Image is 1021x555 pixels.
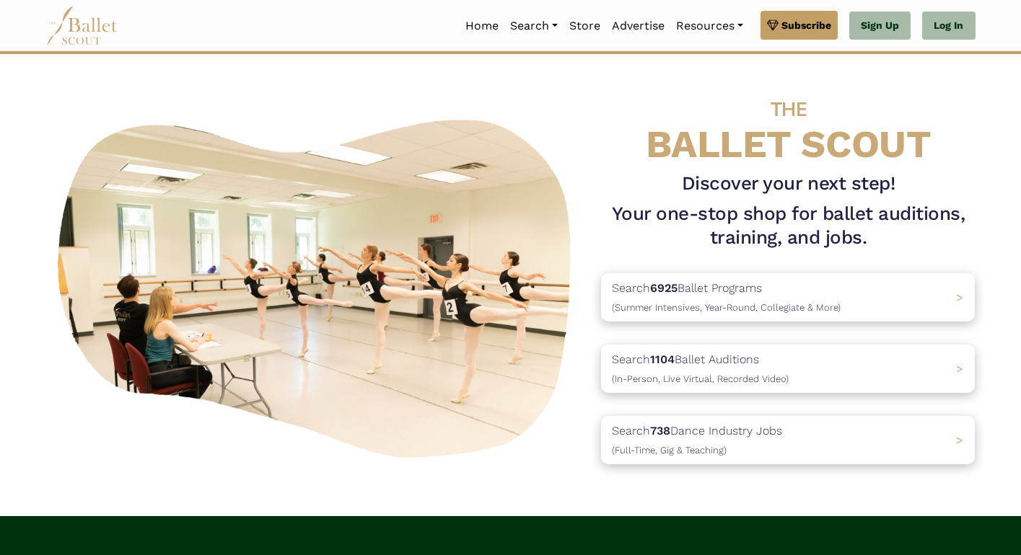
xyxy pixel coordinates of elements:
[612,445,727,456] span: (Full-Time, Gig & Teaching)
[612,350,789,387] p: Search Ballet Auditions
[46,104,590,466] img: A group of ballerinas talking to each other in a ballet studio
[601,202,975,251] h1: Your one-stop shop for ballet auditions, training, and jobs.
[601,416,975,464] a: Search738Dance Industry Jobs(Full-Time, Gig & Teaching) >
[606,11,670,41] a: Advertise
[767,17,779,33] img: gem.svg
[761,11,838,40] a: Subscribe
[601,345,975,393] a: Search1104Ballet Auditions(In-Person, Live Virtual, Recorded Video) >
[771,97,807,121] span: THE
[601,172,975,196] h3: Discover your next step!
[612,422,782,458] p: Search Dance Industry Jobs
[601,83,975,166] h4: BALLET SCOUT
[650,424,670,438] b: 738
[460,11,504,41] a: Home
[781,17,831,33] span: Subscribe
[849,12,911,40] a: Sign Up
[601,273,975,321] a: Search6925Ballet Programs(Summer Intensives, Year-Round, Collegiate & More)>
[612,279,841,316] p: Search Ballet Programs
[670,11,749,41] a: Resources
[564,11,606,41] a: Store
[504,11,564,41] a: Search
[612,302,841,313] span: (Summer Intensives, Year-Round, Collegiate & More)
[956,362,963,376] span: >
[612,373,789,384] span: (In-Person, Live Virtual, Recorded Video)
[956,433,963,447] span: >
[650,352,675,366] b: 1104
[650,281,678,295] b: 6925
[956,290,963,304] span: >
[922,12,975,40] a: Log In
